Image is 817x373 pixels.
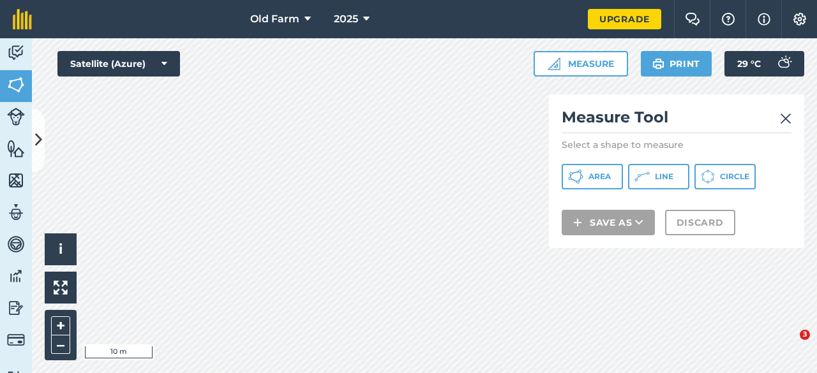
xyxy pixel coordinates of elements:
[7,108,25,126] img: svg+xml;base64,PD94bWwgdmVyc2lvbj0iMS4wIiBlbmNvZGluZz0idXRmLTgiPz4KPCEtLSBHZW5lcmF0b3I6IEFkb2JlIE...
[334,11,358,27] span: 2025
[655,172,673,182] span: Line
[562,138,791,151] p: Select a shape to measure
[7,235,25,254] img: svg+xml;base64,PD94bWwgdmVyc2lvbj0iMS4wIiBlbmNvZGluZz0idXRmLTgiPz4KPCEtLSBHZW5lcmF0b3I6IEFkb2JlIE...
[724,51,804,77] button: 29 °C
[771,51,797,77] img: svg+xml;base64,PD94bWwgdmVyc2lvbj0iMS4wIiBlbmNvZGluZz0idXRmLTgiPz4KPCEtLSBHZW5lcmF0b3I6IEFkb2JlIE...
[250,11,299,27] span: Old Farm
[7,267,25,286] img: svg+xml;base64,PD94bWwgdmVyc2lvbj0iMS4wIiBlbmNvZGluZz0idXRmLTgiPz4KPCEtLSBHZW5lcmF0b3I6IEFkb2JlIE...
[548,57,560,70] img: Ruler icon
[534,51,628,77] button: Measure
[774,330,804,360] iframe: Intercom live chat
[588,9,661,29] a: Upgrade
[720,172,749,182] span: Circle
[51,335,70,354] button: –
[562,210,655,235] button: Save as
[721,13,736,26] img: A question mark icon
[685,13,700,26] img: Two speech bubbles overlapping with the left bubble in the forefront
[562,164,623,189] button: Area
[780,111,791,126] img: svg+xml;base64,PHN2ZyB4bWxucz0iaHR0cDovL3d3dy53My5vcmcvMjAwMC9zdmciIHdpZHRoPSIyMiIgaGVpZ2h0PSIzMC...
[792,13,807,26] img: A cog icon
[588,172,611,182] span: Area
[7,171,25,190] img: svg+xml;base64,PHN2ZyB4bWxucz0iaHR0cDovL3d3dy53My5vcmcvMjAwMC9zdmciIHdpZHRoPSI1NiIgaGVpZ2h0PSI2MC...
[628,164,689,189] button: Line
[13,9,32,29] img: fieldmargin Logo
[800,330,810,340] span: 3
[51,316,70,335] button: +
[7,203,25,222] img: svg+xml;base64,PD94bWwgdmVyc2lvbj0iMS4wIiBlbmNvZGluZz0idXRmLTgiPz4KPCEtLSBHZW5lcmF0b3I6IEFkb2JlIE...
[665,210,735,235] button: Discard
[45,233,77,265] button: i
[57,51,180,77] button: Satellite (Azure)
[7,75,25,94] img: svg+xml;base64,PHN2ZyB4bWxucz0iaHR0cDovL3d3dy53My5vcmcvMjAwMC9zdmciIHdpZHRoPSI1NiIgaGVpZ2h0PSI2MC...
[54,281,68,295] img: Four arrows, one pointing top left, one top right, one bottom right and the last bottom left
[758,11,770,27] img: svg+xml;base64,PHN2ZyB4bWxucz0iaHR0cDovL3d3dy53My5vcmcvMjAwMC9zdmciIHdpZHRoPSIxNyIgaGVpZ2h0PSIxNy...
[7,139,25,158] img: svg+xml;base64,PHN2ZyB4bWxucz0iaHR0cDovL3d3dy53My5vcmcvMjAwMC9zdmciIHdpZHRoPSI1NiIgaGVpZ2h0PSI2MC...
[7,298,25,318] img: svg+xml;base64,PD94bWwgdmVyc2lvbj0iMS4wIiBlbmNvZGluZz0idXRmLTgiPz4KPCEtLSBHZW5lcmF0b3I6IEFkb2JlIE...
[652,56,664,71] img: svg+xml;base64,PHN2ZyB4bWxucz0iaHR0cDovL3d3dy53My5vcmcvMjAwMC9zdmciIHdpZHRoPSIxOSIgaGVpZ2h0PSIyNC...
[641,51,712,77] button: Print
[59,241,63,257] span: i
[694,164,756,189] button: Circle
[7,331,25,349] img: svg+xml;base64,PD94bWwgdmVyc2lvbj0iMS4wIiBlbmNvZGluZz0idXRmLTgiPz4KPCEtLSBHZW5lcmF0b3I6IEFkb2JlIE...
[573,215,582,230] img: svg+xml;base64,PHN2ZyB4bWxucz0iaHR0cDovL3d3dy53My5vcmcvMjAwMC9zdmciIHdpZHRoPSIxNCIgaGVpZ2h0PSIyNC...
[562,107,791,133] h2: Measure Tool
[7,43,25,62] img: svg+xml;base64,PD94bWwgdmVyc2lvbj0iMS4wIiBlbmNvZGluZz0idXRmLTgiPz4KPCEtLSBHZW5lcmF0b3I6IEFkb2JlIE...
[737,51,761,77] span: 29 ° C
